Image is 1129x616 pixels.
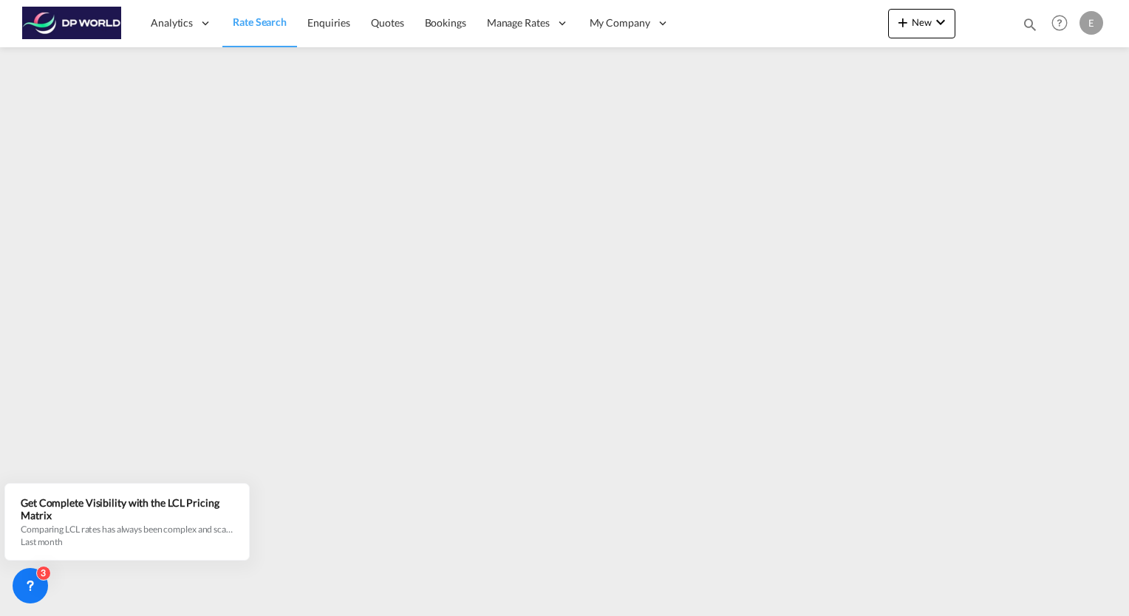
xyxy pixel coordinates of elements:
span: Help [1047,10,1072,35]
span: Enquiries [307,16,350,29]
div: Help [1047,10,1079,37]
md-icon: icon-magnify [1022,16,1038,32]
span: Manage Rates [487,16,550,30]
md-icon: icon-plus 400-fg [894,13,912,31]
span: New [894,16,949,28]
div: icon-magnify [1022,16,1038,38]
span: Bookings [425,16,466,29]
div: E [1079,11,1103,35]
md-icon: icon-chevron-down [932,13,949,31]
span: Quotes [371,16,403,29]
span: Rate Search [233,16,287,28]
span: My Company [590,16,650,30]
img: c08ca190194411f088ed0f3ba295208c.png [22,7,122,40]
button: icon-plus 400-fgNewicon-chevron-down [888,9,955,38]
span: Analytics [151,16,193,30]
